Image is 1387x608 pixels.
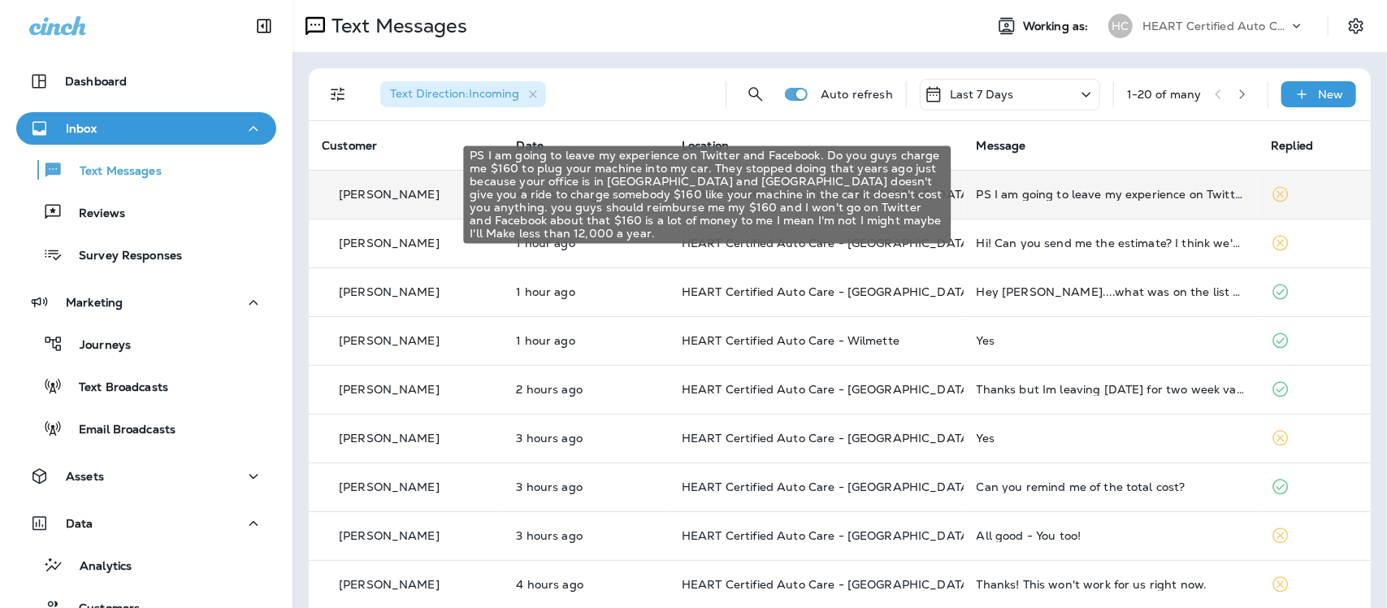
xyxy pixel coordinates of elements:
span: Date [516,138,544,153]
span: Message [977,138,1026,153]
p: [PERSON_NAME] [339,334,440,347]
div: PS I am going to leave my experience on Twitter and Facebook. Do you guys charge me $160 to plug ... [977,188,1246,201]
div: Yes [977,432,1246,445]
button: Assets [16,460,276,493]
p: New [1319,88,1344,101]
p: Data [66,517,93,530]
span: HEART Certified Auto Care - [GEOGRAPHIC_DATA] [682,284,973,299]
p: HEART Certified Auto Care [1142,20,1289,33]
p: [PERSON_NAME] [339,285,440,298]
button: Collapse Sidebar [241,10,287,42]
button: Search Messages [739,78,772,111]
span: HEART Certified Auto Care - Wilmette [682,333,899,348]
div: 1 - 20 of many [1127,88,1202,101]
p: [PERSON_NAME] [339,237,440,250]
div: Thanks! This won't work for us right now. [977,578,1246,591]
p: Survey Responses [63,249,182,264]
p: Journeys [63,338,131,354]
span: Replied [1271,138,1313,153]
button: Reviews [16,195,276,229]
p: [PERSON_NAME] [339,480,440,493]
p: Sep 22, 2025 02:30 PM [516,529,656,542]
p: Last 7 Days [950,88,1014,101]
p: Marketing [66,296,123,309]
div: Yes [977,334,1246,347]
p: [PERSON_NAME] [339,529,440,542]
p: Sep 22, 2025 04:18 PM [516,334,656,347]
span: HEART Certified Auto Care - [GEOGRAPHIC_DATA] [682,528,973,543]
div: Hey Armando....what was on the list of things that popped up on my last visit that needed work? [977,285,1246,298]
button: Inbox [16,112,276,145]
p: [PERSON_NAME] [339,188,440,201]
span: HEART Certified Auto Care - [GEOGRAPHIC_DATA] [682,382,973,397]
button: Email Broadcasts [16,411,276,445]
p: [PERSON_NAME] [339,578,440,591]
p: Analytics [63,559,132,575]
span: Customer [322,138,377,153]
p: Sep 22, 2025 02:41 PM [516,432,656,445]
p: Reviews [63,206,125,222]
p: [PERSON_NAME] [339,432,440,445]
p: [PERSON_NAME] [339,383,440,396]
div: Hi! Can you send me the estimate? I think we'd move forward with the work...thanks for reaching out! [977,237,1246,250]
p: Email Broadcasts [63,423,176,438]
p: Auto refresh [821,88,893,101]
button: Survey Responses [16,237,276,271]
p: Sep 22, 2025 04:36 PM [516,285,656,298]
p: Sep 22, 2025 02:04 PM [516,578,656,591]
div: All good - You too! [977,529,1246,542]
button: Analytics [16,548,276,582]
p: Sep 22, 2025 02:35 PM [516,480,656,493]
div: Thanks but Im leaving tomorrow for two week vacations. I'll called you. [977,383,1246,396]
p: Sep 22, 2025 03:56 PM [516,383,656,396]
span: Text Direction : Incoming [390,86,519,101]
p: Text Messages [325,14,467,38]
div: PS I am going to leave my experience on Twitter and Facebook. Do you guys charge me $160 to plug ... [464,146,951,244]
span: Working as: [1023,20,1092,33]
span: HEART Certified Auto Care - [GEOGRAPHIC_DATA] [682,577,973,592]
p: Assets [66,470,104,483]
p: Text Messages [63,164,162,180]
p: Dashboard [65,75,127,88]
div: Can you remind me of the total cost? [977,480,1246,493]
button: Text Broadcasts [16,369,276,403]
p: Text Broadcasts [63,380,168,396]
button: Dashboard [16,65,276,98]
button: Marketing [16,286,276,319]
button: Data [16,507,276,540]
button: Filters [322,78,354,111]
p: Sep 22, 2025 04:52 PM [516,237,656,250]
div: Text Direction:Incoming [380,81,546,107]
button: Text Messages [16,153,276,187]
button: Settings [1341,11,1371,41]
button: Journeys [16,327,276,361]
span: Location [682,138,729,153]
span: HEART Certified Auto Care - [GEOGRAPHIC_DATA] [682,431,973,445]
div: HC [1108,14,1133,38]
span: HEART Certified Auto Care - [GEOGRAPHIC_DATA] [682,480,973,494]
p: Inbox [66,122,97,135]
